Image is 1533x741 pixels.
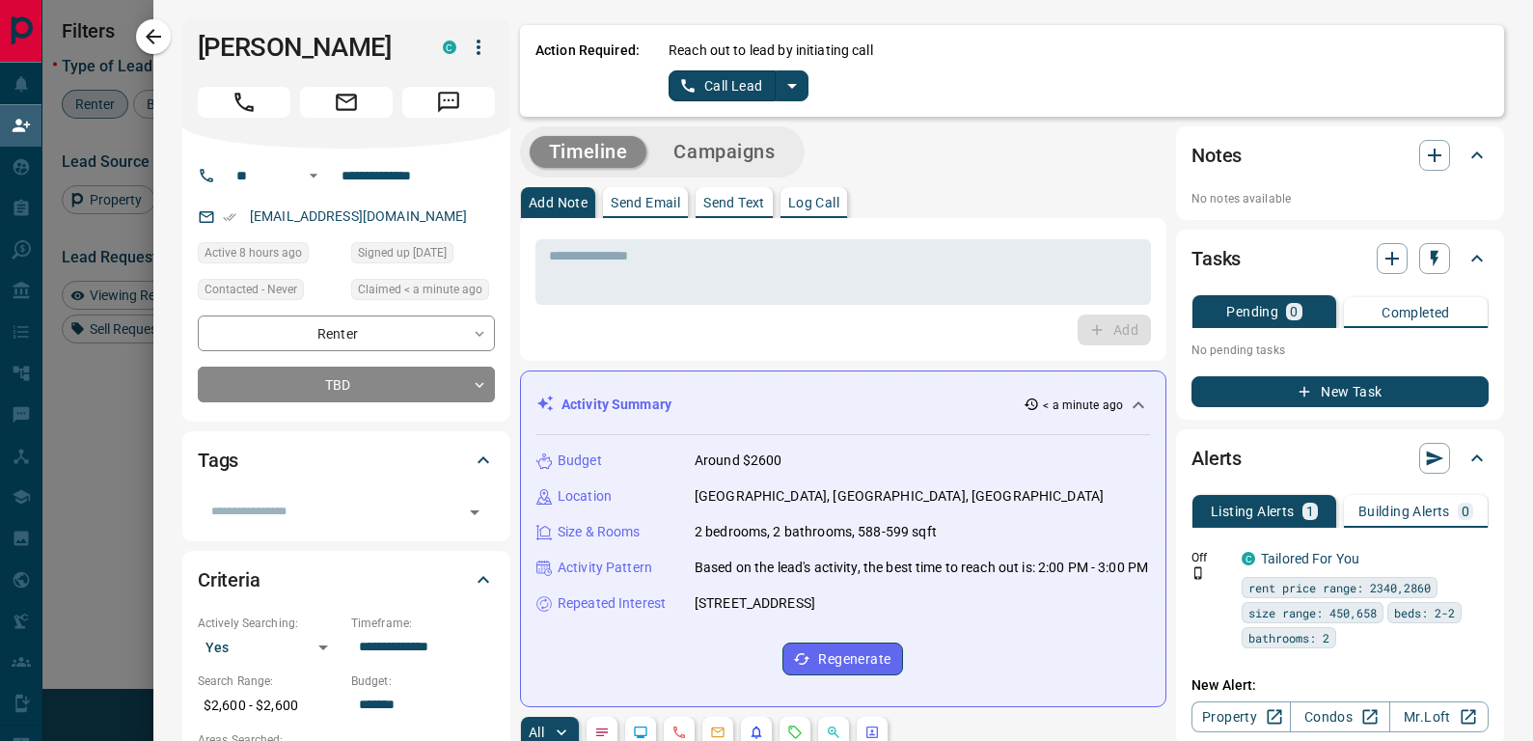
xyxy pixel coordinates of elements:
[198,367,495,402] div: TBD
[198,672,342,690] p: Search Range:
[561,395,671,415] p: Activity Summary
[1191,566,1205,580] svg: Push Notification Only
[223,210,236,224] svg: Email Verified
[695,486,1104,507] p: [GEOGRAPHIC_DATA], [GEOGRAPHIC_DATA], [GEOGRAPHIC_DATA]
[1191,443,1242,474] h2: Alerts
[1191,132,1489,178] div: Notes
[205,280,297,299] span: Contacted - Never
[1191,376,1489,407] button: New Task
[1306,505,1314,518] p: 1
[1389,701,1489,732] a: Mr.Loft
[695,558,1148,578] p: Based on the lead's activity, the best time to reach out is: 2:00 PM - 3:00 PM
[1462,505,1469,518] p: 0
[671,725,687,740] svg: Calls
[198,564,260,595] h2: Criteria
[198,242,342,269] div: Thu Aug 14 2025
[669,41,873,61] p: Reach out to lead by initiating call
[198,615,342,632] p: Actively Searching:
[1242,552,1255,565] div: condos.ca
[529,196,588,209] p: Add Note
[461,499,488,526] button: Open
[826,725,841,740] svg: Opportunities
[198,32,414,63] h1: [PERSON_NAME]
[351,615,495,632] p: Timeframe:
[536,387,1150,423] div: Activity Summary< a minute ago
[351,242,495,269] div: Sun Aug 10 2025
[198,87,290,118] span: Call
[402,87,495,118] span: Message
[1191,190,1489,207] p: No notes available
[558,486,612,507] p: Location
[558,451,602,471] p: Budget
[1382,306,1450,319] p: Completed
[669,70,776,101] button: Call Lead
[594,725,610,740] svg: Notes
[1191,701,1291,732] a: Property
[351,279,495,306] div: Fri Aug 15 2025
[710,725,725,740] svg: Emails
[633,725,648,740] svg: Lead Browsing Activity
[558,558,652,578] p: Activity Pattern
[703,196,765,209] p: Send Text
[302,164,325,187] button: Open
[1191,140,1242,171] h2: Notes
[205,243,302,262] span: Active 8 hours ago
[611,196,680,209] p: Send Email
[1191,435,1489,481] div: Alerts
[787,725,803,740] svg: Requests
[1191,336,1489,365] p: No pending tasks
[1248,578,1431,597] span: rent price range: 2340,2860
[788,196,839,209] p: Log Call
[1226,305,1278,318] p: Pending
[1290,701,1389,732] a: Condos
[654,136,794,168] button: Campaigns
[529,726,544,739] p: All
[535,41,640,101] p: Action Required:
[1043,397,1123,414] p: < a minute ago
[1211,505,1295,518] p: Listing Alerts
[358,280,482,299] span: Claimed < a minute ago
[1394,603,1455,622] span: beds: 2-2
[1248,628,1329,647] span: bathrooms: 2
[1191,675,1489,696] p: New Alert:
[1261,551,1359,566] a: Tailored For You
[443,41,456,54] div: condos.ca
[1191,549,1230,566] p: Off
[198,316,495,351] div: Renter
[1358,505,1450,518] p: Building Alerts
[300,87,393,118] span: Email
[1248,603,1377,622] span: size range: 450,658
[351,672,495,690] p: Budget:
[198,437,495,483] div: Tags
[358,243,447,262] span: Signed up [DATE]
[250,208,468,224] a: [EMAIL_ADDRESS][DOMAIN_NAME]
[558,593,666,614] p: Repeated Interest
[749,725,764,740] svg: Listing Alerts
[198,557,495,603] div: Criteria
[782,643,903,675] button: Regenerate
[558,522,641,542] p: Size & Rooms
[695,522,937,542] p: 2 bedrooms, 2 bathrooms, 588-599 sqft
[198,632,342,663] div: Yes
[695,451,782,471] p: Around $2600
[198,445,238,476] h2: Tags
[1290,305,1298,318] p: 0
[1191,243,1241,274] h2: Tasks
[864,725,880,740] svg: Agent Actions
[530,136,647,168] button: Timeline
[1191,235,1489,282] div: Tasks
[669,70,808,101] div: split button
[695,593,815,614] p: [STREET_ADDRESS]
[198,690,342,722] p: $2,600 - $2,600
